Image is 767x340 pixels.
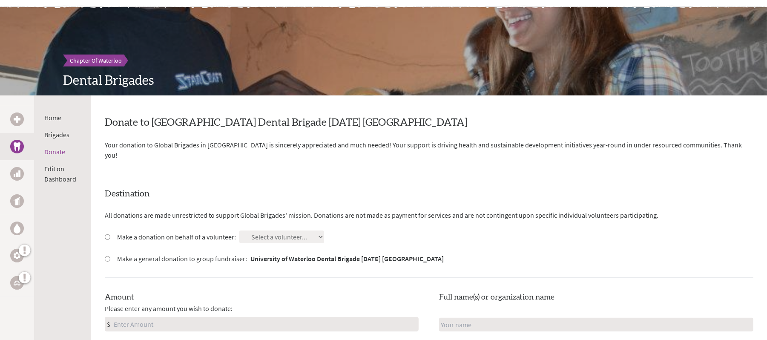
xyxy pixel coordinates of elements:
[105,140,753,160] p: Your donation to Global Brigades in [GEOGRAPHIC_DATA] is sincerely appreciated and much needed! Y...
[44,147,65,156] a: Donate
[63,73,704,89] h2: Dental Brigades
[117,232,236,242] label: Make a donation on behalf of a volunteer:
[70,57,122,64] span: Chapter Of Waterloo
[10,112,24,126] a: Medical
[44,164,76,183] a: Edit on Dashboard
[10,167,24,181] a: Business
[44,164,81,184] li: Edit on Dashboard
[10,249,24,262] a: Engineering
[44,112,81,123] li: Home
[105,317,112,331] div: $
[10,140,24,153] a: Dental
[439,291,554,303] label: Full name(s) or organization name
[105,210,753,220] p: All donations are made unrestricted to support Global Brigades' mission. Donations are not made a...
[14,116,20,123] img: Medical
[112,317,419,331] input: Enter Amount
[14,223,20,233] img: Water
[117,254,444,264] label: Make a general donation to group fundraiser:
[44,130,81,140] li: Brigades
[14,170,20,177] img: Business
[250,254,444,263] strong: University of Waterloo Dental Brigade [DATE] [GEOGRAPHIC_DATA]
[105,291,134,303] label: Amount
[14,252,20,259] img: Engineering
[44,130,69,139] a: Brigades
[105,116,753,130] h2: Donate to [GEOGRAPHIC_DATA] Dental Brigade [DATE] [GEOGRAPHIC_DATA]
[439,318,753,331] input: Your name
[63,55,129,66] a: Chapter Of Waterloo
[10,222,24,235] a: Water
[10,276,24,290] a: Legal Empowerment
[44,147,81,157] li: Donate
[105,303,233,314] span: Please enter any amount you wish to donate:
[14,197,20,205] img: Public Health
[44,113,61,122] a: Home
[14,280,20,285] img: Legal Empowerment
[10,194,24,208] a: Public Health
[105,188,753,200] h4: Destination
[14,142,20,150] img: Dental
